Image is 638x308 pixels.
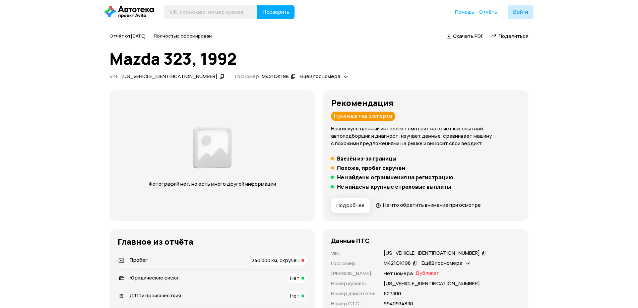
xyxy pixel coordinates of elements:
[110,33,146,39] span: Отчёт от [DATE]
[422,259,462,266] span: Ещё 2 госномера
[491,33,528,40] a: Поделиться
[376,201,481,208] a: На что обратить внимание при осмотре
[331,270,376,277] p: [PERSON_NAME] :
[513,9,528,15] span: Войти
[479,9,498,15] a: Отчёты
[384,250,480,257] div: [US_VEHICLE_IDENTIFICATION_NUMBER]
[262,9,289,15] span: Проверить
[290,292,300,299] span: Нет
[331,250,376,257] p: VIN :
[331,300,376,307] p: Номер СТС :
[331,280,376,287] p: Номер кузова :
[251,257,300,264] span: 240 000 км, скручен
[130,274,178,281] span: Юридические риски
[447,33,483,40] a: Скачать PDF
[336,202,365,209] span: Подробнее
[499,33,528,40] span: Поделиться
[453,33,483,40] span: Скачать PDF
[331,98,520,108] h3: Рекомендация
[235,73,261,80] span: Госномер:
[337,174,453,181] h5: Не найдены ограничения на регистрацию
[416,270,439,277] span: Дубликат
[262,73,289,80] div: М421ОК198
[331,198,370,213] button: Подробнее
[337,165,405,171] h5: Похоже, пробег скручен
[164,5,257,19] input: VIN, госномер, номер кузова
[151,32,214,40] div: Полностью сформирован
[384,270,413,277] p: Нет номера
[337,183,451,190] h5: Не найдены крупные страховые выплаты
[191,123,234,172] img: 2a3f492e8892fc00.png
[331,260,376,267] p: Госномер :
[337,155,396,162] h5: Ввезён из-за границы
[110,50,528,68] h1: Mazda 323, 1992
[118,237,307,246] h3: Главное из отчёта
[290,274,300,282] span: Нет
[142,180,282,188] p: Фотографий нет, но есть много другой информации
[331,112,395,121] div: Нужен взгляд эксперта
[384,260,411,267] div: М421ОК198
[257,5,295,19] button: Проверить
[508,5,533,19] button: Войти
[130,256,148,263] span: Пробег
[130,292,181,299] span: ДТП и происшествия
[384,280,480,287] p: [US_VEHICLE_IDENTIFICATION_NUMBER]
[383,201,481,208] span: На что обратить внимание при осмотре
[384,290,401,297] p: 527300
[455,9,474,15] a: Помощь
[331,237,370,244] h4: Данные ПТС
[384,300,413,307] p: 9940934830
[300,73,340,80] span: Ещё 2 госномера
[121,73,217,80] div: [US_VEHICLE_IDENTIFICATION_NUMBER]
[110,73,119,80] span: VIN :
[331,125,520,147] p: Наш искусственный интеллект смотрит на отчёт как опытный автоподборщик и диагност: изучает данные...
[331,290,376,297] p: Номер двигателя :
